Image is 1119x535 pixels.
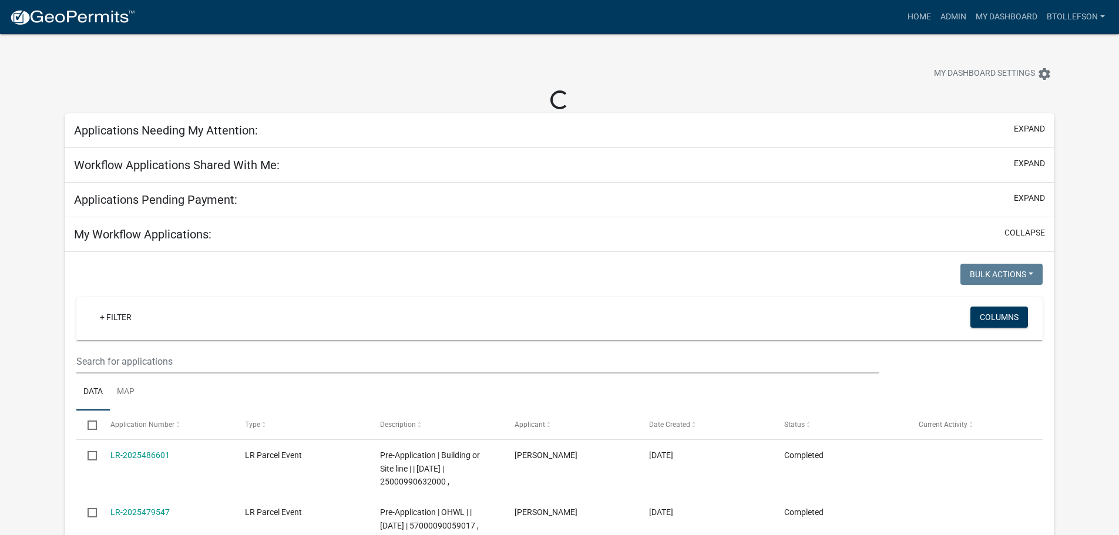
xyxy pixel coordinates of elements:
[784,420,805,429] span: Status
[380,507,479,530] span: Pre-Application | OHWL | | 09/16/2025 | 57000090059017 ,
[649,507,673,517] span: 09/16/2025
[380,420,416,429] span: Description
[503,410,638,439] datatable-header-cell: Applicant
[234,410,368,439] datatable-header-cell: Type
[784,450,824,460] span: Completed
[649,420,690,429] span: Date Created
[76,349,878,374] input: Search for applications
[99,410,234,439] datatable-header-cell: Application Number
[245,450,302,460] span: LR Parcel Event
[76,374,110,411] a: Data
[970,307,1028,328] button: Columns
[1014,157,1045,170] button: expand
[638,410,772,439] datatable-header-cell: Date Created
[74,123,258,137] h5: Applications Needing My Attention:
[380,450,480,487] span: Pre-Application | Building or Site line | | 09/29/2025 | 25000990632000 ,
[110,507,170,517] a: LR-2025479547
[925,62,1061,85] button: My Dashboard Settingssettings
[245,507,302,517] span: LR Parcel Event
[245,420,260,429] span: Type
[110,374,142,411] a: Map
[936,6,971,28] a: Admin
[960,264,1043,285] button: Bulk Actions
[110,420,174,429] span: Application Number
[74,193,237,207] h5: Applications Pending Payment:
[74,227,211,241] h5: My Workflow Applications:
[110,450,170,460] a: LR-2025486601
[903,6,936,28] a: Home
[1042,6,1110,28] a: btollefson
[74,158,280,172] h5: Workflow Applications Shared With Me:
[368,410,503,439] datatable-header-cell: Description
[908,410,1042,439] datatable-header-cell: Current Activity
[76,410,99,439] datatable-header-cell: Select
[649,450,673,460] span: 10/01/2025
[1014,192,1045,204] button: expand
[784,507,824,517] span: Completed
[1037,67,1051,81] i: settings
[1014,123,1045,135] button: expand
[1004,227,1045,239] button: collapse
[515,420,545,429] span: Applicant
[919,420,967,429] span: Current Activity
[971,6,1042,28] a: My Dashboard
[515,450,577,460] span: Brittany Tollefson
[773,410,908,439] datatable-header-cell: Status
[515,507,577,517] span: Brittany Tollefson
[90,307,141,328] a: + Filter
[934,67,1035,81] span: My Dashboard Settings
